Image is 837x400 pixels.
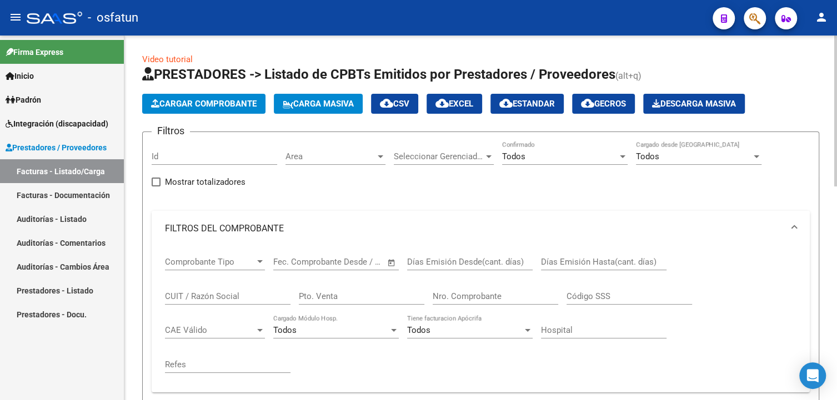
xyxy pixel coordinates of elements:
[165,222,783,235] mat-panel-title: FILTROS DEL COMPROBANTE
[499,99,555,109] span: Estandar
[435,99,473,109] span: EXCEL
[328,257,382,267] input: Fecha fin
[6,70,34,82] span: Inicio
[142,67,615,82] span: PRESTADORES -> Listado de CPBTs Emitidos por Prestadores / Proveedores
[394,151,484,161] span: Seleccionar Gerenciador
[427,94,482,114] button: EXCEL
[165,175,245,189] span: Mostrar totalizadores
[581,97,594,110] mat-icon: cloud_download
[6,46,63,58] span: Firma Express
[273,257,318,267] input: Fecha inicio
[799,362,826,389] div: Open Intercom Messenger
[151,99,257,109] span: Cargar Comprobante
[643,94,745,114] app-download-masive: Descarga masiva de comprobantes (adjuntos)
[165,257,255,267] span: Comprobante Tipo
[652,99,736,109] span: Descarga Masiva
[380,97,393,110] mat-icon: cloud_download
[9,11,22,24] mat-icon: menu
[581,99,626,109] span: Gecros
[407,325,430,335] span: Todos
[435,97,449,110] mat-icon: cloud_download
[502,151,525,161] span: Todos
[6,94,41,106] span: Padrón
[385,256,398,269] button: Open calendar
[490,94,564,114] button: Estandar
[142,94,265,114] button: Cargar Comprobante
[152,211,810,246] mat-expansion-panel-header: FILTROS DEL COMPROBANTE
[499,97,513,110] mat-icon: cloud_download
[273,325,297,335] span: Todos
[615,70,641,81] span: (alt+q)
[636,151,659,161] span: Todos
[572,94,635,114] button: Gecros
[88,6,138,30] span: - osfatun
[285,151,375,161] span: Area
[165,325,255,335] span: CAE Válido
[815,11,828,24] mat-icon: person
[152,246,810,392] div: FILTROS DEL COMPROBANTE
[142,54,193,64] a: Video tutorial
[152,123,190,139] h3: Filtros
[643,94,745,114] button: Descarga Masiva
[371,94,418,114] button: CSV
[380,99,409,109] span: CSV
[283,99,354,109] span: Carga Masiva
[274,94,363,114] button: Carga Masiva
[6,141,107,154] span: Prestadores / Proveedores
[6,118,108,130] span: Integración (discapacidad)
